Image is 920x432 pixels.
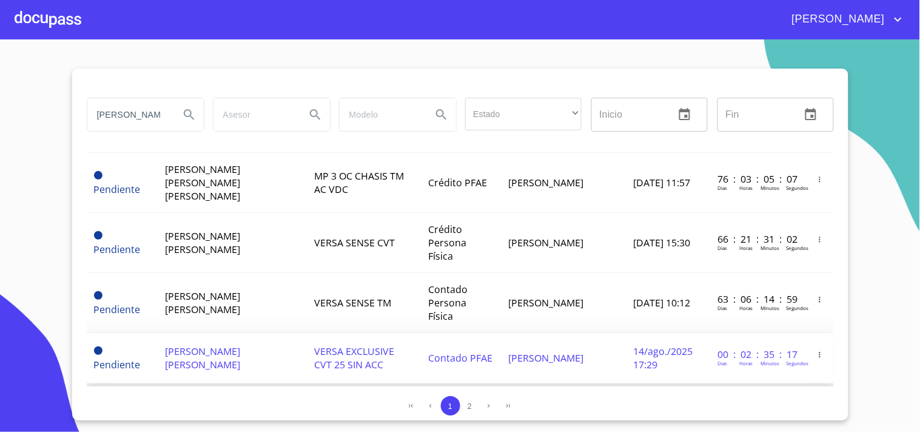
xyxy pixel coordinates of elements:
button: Search [427,100,456,129]
span: [DATE] 10:12 [634,296,691,309]
p: Minutos [761,184,779,191]
input: search [340,98,422,131]
button: 2 [460,396,480,416]
span: Pendiente [94,183,141,196]
span: [PERSON_NAME] [783,10,891,29]
p: Dias [717,305,727,311]
p: Minutos [761,245,779,251]
span: 14/ago./2025 17:29 [634,345,693,371]
p: Segundos [786,360,808,366]
span: Pendiente [94,358,141,371]
span: Pendiente [94,243,141,256]
p: Horas [739,245,753,251]
span: [DATE] 15:30 [634,236,691,249]
span: [PERSON_NAME] [PERSON_NAME] [PERSON_NAME] [166,163,241,203]
span: Crédito Persona Física [428,223,466,263]
p: Segundos [786,245,808,251]
button: 1 [441,396,460,416]
span: Pendiente [94,346,102,355]
span: VERSA SENSE TM [314,296,391,309]
span: 2 [468,402,472,411]
span: Contado Persona Física [428,283,468,323]
p: 66 : 21 : 31 : 02 [717,232,799,246]
p: Segundos [786,184,808,191]
span: [PERSON_NAME] [508,296,583,309]
p: 76 : 03 : 05 : 07 [717,172,799,186]
span: [DATE] 11:57 [634,176,691,189]
p: Horas [739,184,753,191]
div: ​ [465,98,582,130]
p: 63 : 06 : 14 : 59 [717,292,799,306]
span: [PERSON_NAME] [508,236,583,249]
span: Pendiente [94,171,102,180]
span: VERSA EXCLUSIVE CVT 25 SIN ACC [314,345,394,371]
input: search [213,98,296,131]
button: Search [301,100,330,129]
p: Minutos [761,305,779,311]
p: 00 : 02 : 35 : 17 [717,348,799,361]
span: Pendiente [94,291,102,300]
p: Horas [739,360,753,366]
span: VERSA SENSE CVT [314,236,395,249]
span: Crédito PFAE [428,176,487,189]
input: search [87,98,170,131]
p: Minutos [761,360,779,366]
p: Dias [717,245,727,251]
span: [PERSON_NAME] [PERSON_NAME] [166,345,241,371]
span: Contado PFAE [428,351,492,365]
span: [PERSON_NAME] [508,351,583,365]
span: [PERSON_NAME] [508,176,583,189]
p: Horas [739,305,753,311]
span: MP 3 OC CHASIS TM AC VDC [314,169,404,196]
p: Dias [717,360,727,366]
span: 1 [448,402,452,411]
span: Pendiente [94,231,102,240]
p: Dias [717,184,727,191]
span: Pendiente [94,303,141,316]
span: [PERSON_NAME] [PERSON_NAME] [166,229,241,256]
p: Segundos [786,305,808,311]
span: [PERSON_NAME] [PERSON_NAME] [166,289,241,316]
button: account of current user [783,10,905,29]
button: Search [175,100,204,129]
